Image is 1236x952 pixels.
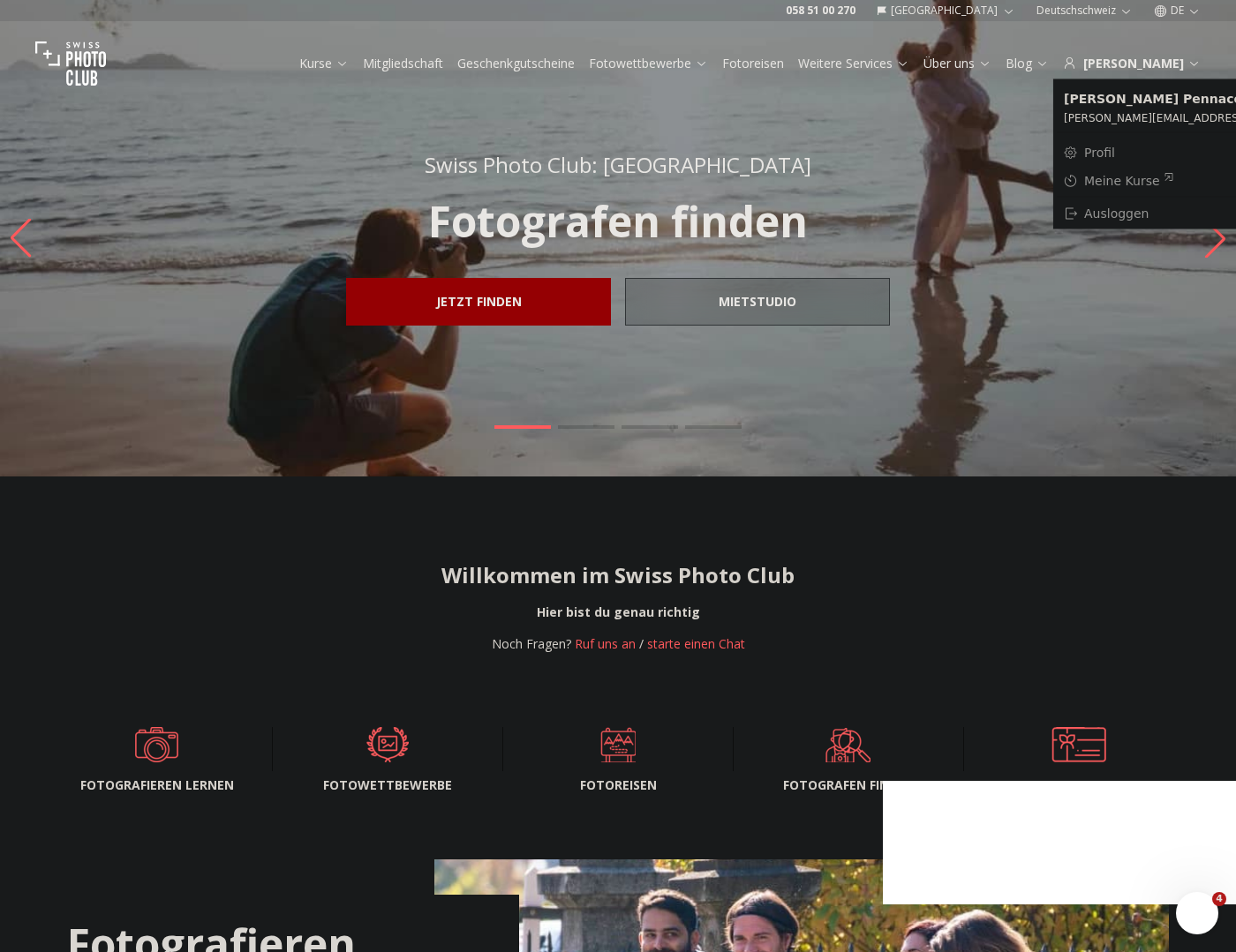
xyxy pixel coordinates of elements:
[492,635,745,653] div: /
[531,776,705,794] span: Fotoreisen
[589,55,708,72] a: Fotowettbewerbe
[999,51,1056,76] button: Blog
[883,781,1236,904] iframe: Intercom notifications message
[301,776,474,794] span: Fotowettbewerbe
[719,293,796,311] b: mietstudio
[35,28,106,99] img: Swiss photo club
[923,55,991,72] a: Über uns
[356,51,450,76] button: Mitgliedschaft
[916,51,999,76] button: Über uns
[715,51,791,76] button: Fotoreisen
[1084,172,1174,190] div: Meine Kurse
[762,776,935,794] span: Fotografen finden
[762,727,935,762] a: Fotografen finden
[786,4,855,18] a: 058 51 00 270
[71,776,244,794] span: Fotografieren lernen
[798,55,909,72] a: Weitere Services
[346,278,611,326] a: JETZT FINDEN
[722,55,784,72] a: Fotoreisen
[1176,892,1218,934] iframe: Intercom live chat
[791,51,916,76] button: Weitere Services
[299,55,349,72] a: Kurse
[436,293,522,311] b: JETZT FINDEN
[575,635,636,652] a: Ruf uns an
[292,51,356,76] button: Kurse
[71,727,244,762] a: Fotografieren lernen
[531,727,705,762] a: Fotoreisen
[992,727,1165,762] a: Geschenkgutscheine
[1063,55,1201,72] div: [PERSON_NAME]
[992,776,1165,794] span: Geschenkgutscheine
[457,55,575,72] a: Geschenkgutscheine
[625,278,890,326] a: mietstudio
[582,51,715,76] button: Fotowettbewerbe
[14,603,1222,621] div: Hier bist du genau richtig
[492,635,571,652] span: Noch Fragen?
[425,150,811,179] span: Swiss Photo Club: [GEOGRAPHIC_DATA]
[450,51,582,76] button: Geschenkgutscheine
[14,561,1222,589] h1: Willkommen im Swiss Photo Club
[363,55,443,72] a: Mitgliedschaft
[1006,55,1049,72] a: Blog
[307,200,929,243] p: Fotografen finden
[647,635,745,653] button: starte einen Chat
[301,727,474,762] a: Fotowettbewerbe
[1212,892,1226,906] span: 4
